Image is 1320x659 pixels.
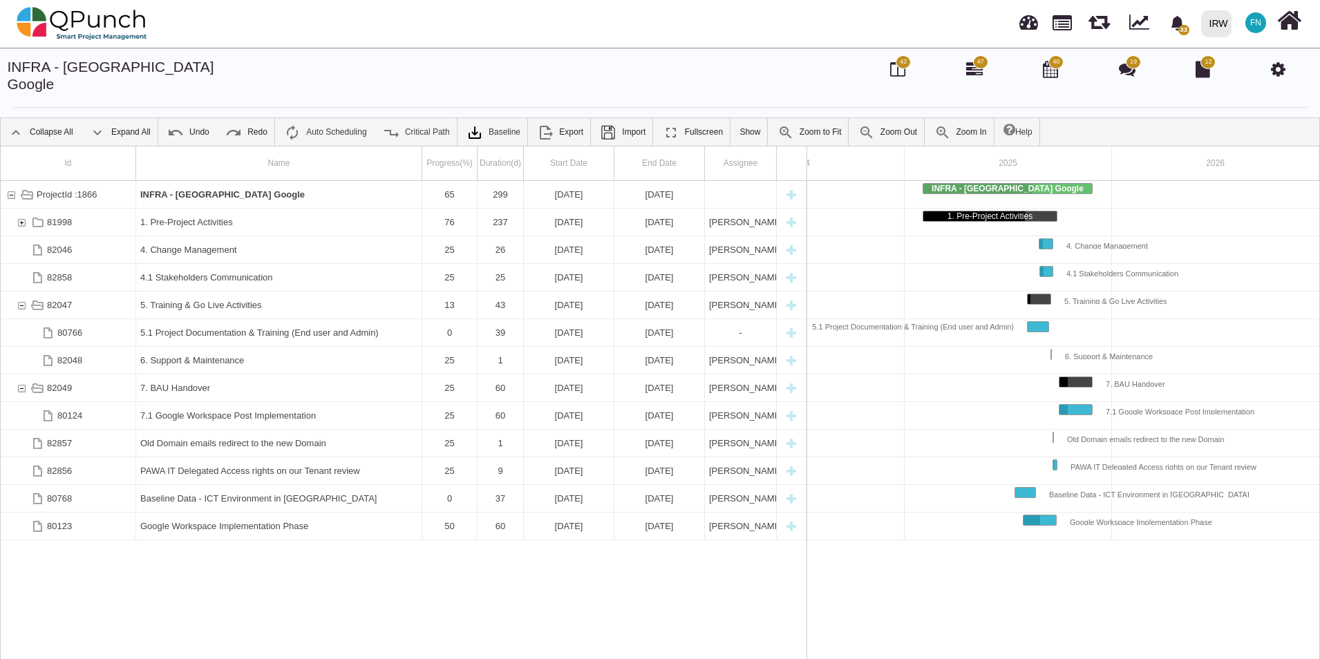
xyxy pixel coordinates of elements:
div: [DATE] [528,209,610,236]
div: 1. Pre-Project Activities [923,211,1057,221]
div: [DATE] [619,292,700,318]
div: 7. BAU Handover [140,374,417,401]
div: 9 [478,457,524,484]
span: 47 [977,57,984,67]
div: Task: Baseline Data - ICT Environment in Sudan Start date: 14-07-2025 End date: 19-08-2025 [1,485,807,513]
div: New task [781,319,802,346]
div: Baseline Data - ICT Environment in Sudan [136,485,422,512]
div: Task: 1. Pre-Project Activities Start date: 02-02-2025 End date: 26-09-2025 [923,211,1057,222]
div: 60 [478,402,524,429]
div: Francis Ndichu,Aamar Qayum, [705,292,777,318]
div: 1 [482,347,519,374]
a: Undo [160,118,216,146]
div: [DATE] [619,264,700,291]
div: 1. Pre-Project Activities [140,209,417,236]
div: - [705,319,777,346]
div: 5. Training & Go Live Activities [1050,294,1167,304]
div: Task: 7.1 Google Workspace Post Implementation Start date: 29-09-2025 End date: 27-11-2025 [1,402,807,430]
div: [DATE] [528,374,610,401]
div: Task: PAWA IT Delegated Access rights on our Tenant review Start date: 18-09-2025 End date: 26-09... [1053,459,1057,470]
a: Import [593,118,652,146]
b: INFRA - [GEOGRAPHIC_DATA] Google [140,189,305,200]
div: 0 [426,485,473,512]
a: Export [530,118,590,146]
div: 19-08-2025 [614,485,705,512]
div: 28-07-2025 [524,513,614,539]
div: 60 [482,402,519,429]
div: Task: Google Workspace Implementation Phase Start date: 28-07-2025 End date: 25-09-2025 [1023,515,1057,526]
div: 80124 [1,402,136,429]
div: 25 [426,264,473,291]
i: Calendar [1043,61,1058,77]
div: New task [781,513,802,539]
div: [DATE] [528,319,610,346]
div: Notification [1165,10,1189,35]
div: 7. BAU Handover [1092,377,1165,387]
div: [DATE] [619,181,700,208]
div: Google Workspace Implementation Phase [136,513,422,539]
div: 27-11-2025 [614,181,705,208]
div: 82049 [1,374,136,401]
div: 80124 [57,402,82,429]
span: 40 [1053,57,1059,67]
div: 19-09-2025 [614,264,705,291]
a: bell fill33 [1162,1,1196,44]
div: 5. Training & Go Live Activities [140,292,417,318]
div: New task [781,402,802,429]
div: 7. BAU Handover [136,374,422,401]
div: 27-11-2025 [614,402,705,429]
div: 50 [422,513,478,539]
div: 60 [482,374,519,401]
div: 27-11-2025 [614,374,705,401]
div: 60 [478,513,524,539]
div: Progress(%) [422,146,478,180]
div: 80766 [57,319,82,346]
span: Francis Ndichu [1245,12,1266,33]
div: Baseline Data - ICT Environment in [GEOGRAPHIC_DATA] [140,485,417,512]
div: New task [781,181,802,208]
div: 299 [482,181,519,208]
div: 25 [426,347,473,374]
div: [PERSON_NAME],[PERSON_NAME], [709,374,772,401]
div: 82047 [47,292,72,318]
div: New task [781,485,802,512]
i: Punch Discussion [1119,61,1135,77]
div: [PERSON_NAME] [709,485,772,512]
div: 82858 [47,264,72,291]
div: [PERSON_NAME] [709,457,772,484]
a: Fullscreen [656,118,730,146]
div: 37 [482,485,519,512]
div: 1 [482,430,519,457]
div: Name [136,146,422,180]
img: ic_collapse_all_24.42ac041.png [8,124,24,141]
div: 6. Support & Maintenance [140,347,417,374]
div: 26 [478,236,524,263]
div: Task: 7.1 Google Workspace Post Implementation Start date: 29-09-2025 End date: 27-11-2025 [1059,404,1093,415]
div: Task: 6. Support & Maintenance Start date: 15-09-2025 End date: 15-09-2025 [1,347,807,374]
div: Task: 5.1 Project Documentation & Training (End user and Admin) Start date: 04-08-2025 End date: ... [1,319,807,347]
div: Task: 1. Pre-Project Activities Start date: 02-02-2025 End date: 26-09-2025 [1,209,807,236]
div: Task: Google Workspace Implementation Phase Start date: 28-07-2025 End date: 25-09-2025 [1,513,807,540]
div: Task: 6. Support & Maintenance Start date: 15-09-2025 End date: 15-09-2025 [1050,349,1052,360]
div: 82049 [47,374,72,401]
div: Francis Ndichu,Aamar Qayum, [705,236,777,263]
div: [DATE] [528,402,610,429]
a: IRW [1195,1,1237,46]
div: [PERSON_NAME],[PERSON_NAME], [709,292,772,318]
img: ic_redo_24.f94b082.png [225,124,242,141]
div: 5.1 Project Documentation & Training (End user and Admin) [812,322,1028,332]
div: 15-09-2025 [614,347,705,374]
div: 25 [422,374,478,401]
div: Task: 4. Change Management Start date: 25-08-2025 End date: 19-09-2025 [1039,238,1053,249]
div: 25-09-2025 [614,513,705,539]
div: 299 [478,181,524,208]
img: ic_fullscreen_24.81ea589.png [663,124,679,141]
div: 82046 [1,236,136,263]
div: 25 [422,347,478,374]
div: 13 [426,292,473,318]
div: [DATE] [619,236,700,263]
div: 25 [422,402,478,429]
img: ic_zoom_in.48fceee.png [934,124,951,141]
div: 82048 [1,347,136,374]
div: Task: 7. BAU Handover Start date: 29-09-2025 End date: 27-11-2025 [1059,376,1093,388]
